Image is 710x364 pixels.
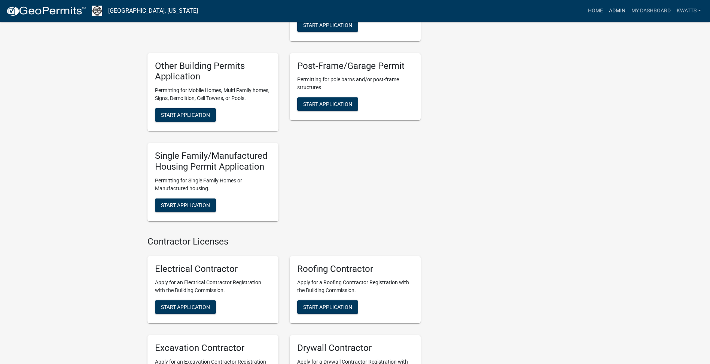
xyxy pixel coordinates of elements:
[585,4,606,18] a: Home
[628,4,674,18] a: My Dashboard
[147,236,421,247] h4: Contractor Licenses
[606,4,628,18] a: Admin
[297,343,413,354] h5: Drywall Contractor
[155,300,216,314] button: Start Application
[161,304,210,310] span: Start Application
[303,101,352,107] span: Start Application
[161,112,210,118] span: Start Application
[155,108,216,122] button: Start Application
[155,279,271,294] p: Apply for an Electrical Contractor Registration with the Building Commission.
[155,264,271,274] h5: Electrical Contractor
[297,279,413,294] p: Apply for a Roofing Contractor Registration with the Building Commission.
[297,61,413,72] h5: Post-Frame/Garage Permit
[155,198,216,212] button: Start Application
[297,76,413,91] p: Permitting for pole barns and/or post-frame structures
[155,177,271,192] p: Permitting for Single Family Homes or Manufactured housing.
[92,6,102,16] img: Newton County, Indiana
[297,97,358,111] button: Start Application
[155,343,271,354] h5: Excavation Contractor
[155,61,271,82] h5: Other Building Permits Application
[297,264,413,274] h5: Roofing Contractor
[161,202,210,208] span: Start Application
[108,4,198,17] a: [GEOGRAPHIC_DATA], [US_STATE]
[297,300,358,314] button: Start Application
[155,151,271,172] h5: Single Family/Manufactured Housing Permit Application
[303,304,352,310] span: Start Application
[297,18,358,32] button: Start Application
[674,4,704,18] a: Kwatts
[155,87,271,102] p: Permitting for Mobile Homes, Multi Family homes, Signs, Demolition, Cell Towers, or Pools.
[303,22,352,28] span: Start Application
